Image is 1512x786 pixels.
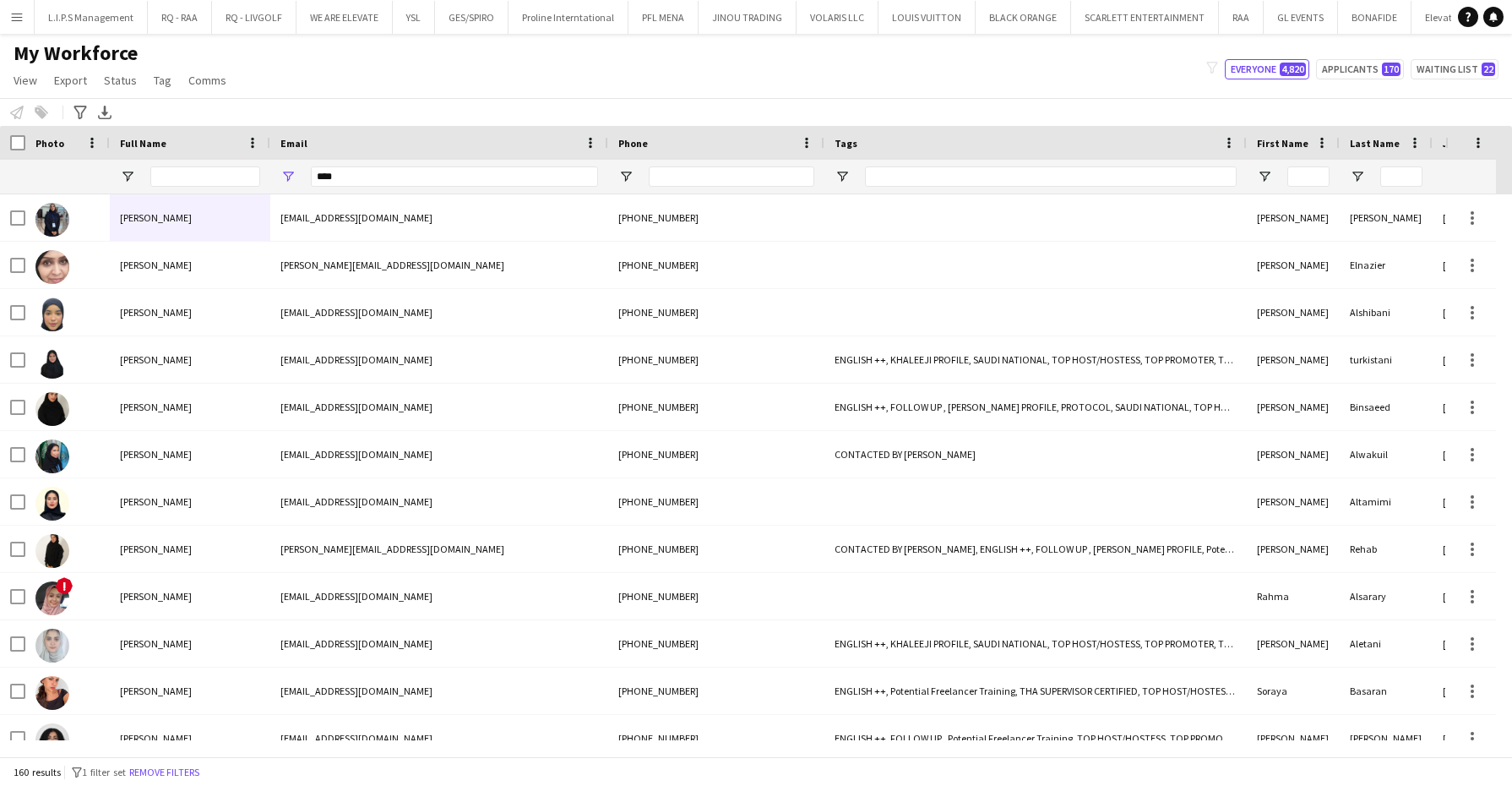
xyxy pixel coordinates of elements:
[188,73,226,88] span: Comms
[296,1,393,34] button: WE ARE ELEVATE
[865,166,1237,187] input: Tags Filter Input
[1340,384,1433,430] div: Binsaeed
[618,169,634,184] button: Open Filter Menu
[1340,431,1433,478] div: Alwakuil
[14,41,138,66] span: My Workforce
[608,431,824,478] div: [PHONE_NUMBER]
[150,166,260,187] input: Full Name Filter Input
[147,69,178,91] a: Tag
[649,166,814,187] input: Phone Filter Input
[35,581,69,615] img: Rahma Alsarary
[1247,289,1340,336] div: [PERSON_NAME]
[1280,63,1306,76] span: 4,820
[824,384,1247,430] div: ENGLISH ++, FOLLOW UP , [PERSON_NAME] PROFILE, PROTOCOL, SAUDI NATIONAL, TOP HOST/HOSTESS, TOP PR...
[1340,620,1433,667] div: Aletani
[54,73,87,88] span: Export
[608,336,824,383] div: [PHONE_NUMBER]
[120,637,192,650] span: [PERSON_NAME]
[120,685,192,697] span: [PERSON_NAME]
[120,211,192,224] span: [PERSON_NAME]
[311,166,598,187] input: Email Filter Input
[1225,59,1309,79] button: Everyone4,820
[699,1,797,34] button: JINOU TRADING
[35,723,69,757] img: Sara Al Dawood
[35,250,69,284] img: Sara Elnazier
[1340,194,1433,241] div: [PERSON_NAME]
[1219,1,1264,34] button: RAA
[1247,194,1340,241] div: [PERSON_NAME]
[120,353,192,366] span: [PERSON_NAME]
[1350,169,1365,184] button: Open Filter Menu
[35,487,69,521] img: Sara Altamimi
[154,73,171,88] span: Tag
[270,194,608,241] div: [EMAIL_ADDRESS][DOMAIN_NAME]
[1247,242,1340,288] div: [PERSON_NAME]
[435,1,509,34] button: GES/SPIRO
[120,259,192,271] span: [PERSON_NAME]
[1264,1,1338,34] button: GL EVENTS
[35,392,69,426] img: Sara Binsaeed
[270,336,608,383] div: [EMAIL_ADDRESS][DOMAIN_NAME]
[1247,620,1340,667] div: [PERSON_NAME]
[608,194,824,241] div: [PHONE_NUMBER]
[608,620,824,667] div: [PHONE_NUMBER]
[824,526,1247,572] div: CONTACTED BY [PERSON_NAME], ENGLISH ++, FOLLOW UP , [PERSON_NAME] PROFILE, Potential Freelancer T...
[7,69,44,91] a: View
[824,336,1247,383] div: ENGLISH ++, KHALEEJI PROFILE, SAUDI NATIONAL, TOP HOST/HOSTESS, TOP PROMOTER, TOP [PERSON_NAME]
[35,676,69,710] img: Soraya Basaran
[1247,431,1340,478] div: [PERSON_NAME]
[1443,169,1458,184] button: Open Filter Menu
[608,526,824,572] div: [PHONE_NUMBER]
[1316,59,1404,79] button: Applicants170
[120,401,192,413] span: [PERSON_NAME]
[1247,573,1340,620] div: Rahma
[1247,526,1340,572] div: [PERSON_NAME]
[280,137,307,150] span: Email
[270,715,608,761] div: [EMAIL_ADDRESS][DOMAIN_NAME]
[70,102,90,123] app-action-btn: Advanced filters
[976,1,1071,34] button: BLACK ORANGE
[212,1,296,34] button: RQ - LIVGOLF
[1340,478,1433,525] div: Altamimi
[628,1,699,34] button: PFL MENA
[82,766,126,778] span: 1 filter set
[270,573,608,620] div: [EMAIL_ADDRESS][DOMAIN_NAME]
[35,1,148,34] button: L.I.P.S Management
[608,573,824,620] div: [PHONE_NUMBER]
[608,384,824,430] div: [PHONE_NUMBER]
[120,306,192,319] span: [PERSON_NAME]
[35,629,69,663] img: Sarah Aletani
[1247,336,1340,383] div: [PERSON_NAME]
[270,289,608,336] div: [EMAIL_ADDRESS][DOMAIN_NAME]
[608,478,824,525] div: [PHONE_NUMBER]
[1340,573,1433,620] div: Alsarary
[120,732,192,745] span: [PERSON_NAME]
[1257,169,1272,184] button: Open Filter Menu
[47,69,94,91] a: Export
[35,439,69,473] img: Sarah Alwakuil
[270,620,608,667] div: [EMAIL_ADDRESS][DOMAIN_NAME]
[95,102,115,123] app-action-btn: Export XLSX
[120,590,192,603] span: [PERSON_NAME]
[1482,63,1495,76] span: 22
[1443,137,1476,150] span: Joined
[270,668,608,714] div: [EMAIL_ADDRESS][DOMAIN_NAME]
[148,1,212,34] button: RQ - RAA
[1411,59,1498,79] button: Waiting list22
[824,620,1247,667] div: ENGLISH ++, KHALEEJI PROFILE, SAUDI NATIONAL, TOP HOST/HOSTESS, TOP PROMOTER, TOP [PERSON_NAME]
[280,169,296,184] button: Open Filter Menu
[1340,715,1433,761] div: [PERSON_NAME]
[608,668,824,714] div: [PHONE_NUMBER]
[270,526,608,572] div: [PERSON_NAME][EMAIL_ADDRESS][DOMAIN_NAME]
[1257,137,1308,150] span: First Name
[608,715,824,761] div: [PHONE_NUMBER]
[1338,1,1411,34] button: BONAFIDE
[1350,137,1400,150] span: Last Name
[1340,242,1433,288] div: Elnazier
[1340,526,1433,572] div: Rehab
[1247,384,1340,430] div: [PERSON_NAME]
[56,577,73,594] span: !
[97,69,144,91] a: Status
[608,242,824,288] div: [PHONE_NUMBER]
[824,668,1247,714] div: ENGLISH ++, Potential Freelancer Training, THA SUPERVISOR CERTIFIED, TOP HOST/HOSTESS, TOP PROMOT...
